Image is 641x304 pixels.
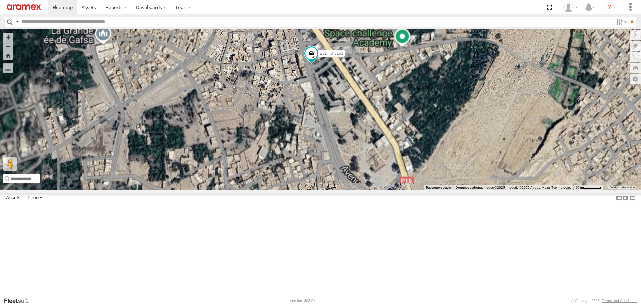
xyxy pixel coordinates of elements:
a: Visit our Website [4,297,34,304]
label: Search Filter Options [614,17,628,27]
label: Search Query [14,17,19,27]
label: Fences [24,194,47,203]
label: Measure [3,63,13,73]
span: 50 m [575,186,583,189]
button: Zoom Home [3,51,13,60]
a: Conditions d'utilisation (s'ouvre dans un nouvel onglet) [610,186,635,189]
button: Faites glisser Pegman sur la carte pour ouvrir Street View [3,157,17,171]
div: Version: 308.01 [290,299,315,303]
button: Zoom out [3,42,13,51]
button: Échelle de la carte : 50 m pour 51 pixels [573,185,603,190]
a: Terms and Conditions [602,299,637,303]
span: Données cartographiques ©2025 Imagerie ©2025 Airbus, Maxar Technologies [456,186,571,189]
img: aramex-logo.svg [7,4,41,10]
label: Dock Summary Table to the Right [622,193,629,203]
i: ? [604,2,615,13]
label: Hide Summary Table [629,193,636,203]
button: Zoom in [3,33,13,42]
label: Assets [3,194,24,203]
label: Map Settings [630,74,641,84]
button: Raccourcis clavier [426,185,452,190]
div: Youssef Smat [561,2,580,12]
label: Dock Summary Table to the Left [616,193,622,203]
div: © Copyright 2025 - [571,299,637,303]
span: 231 TU 3163 [320,51,343,56]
